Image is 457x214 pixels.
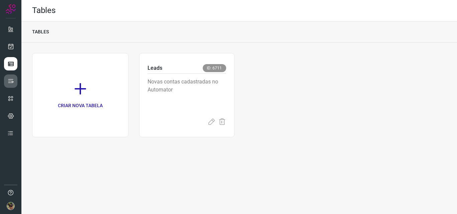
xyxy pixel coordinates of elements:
[148,64,162,72] p: Leads
[203,64,226,72] span: ID: 6711
[58,102,103,109] p: CRIAR NOVA TABELA
[7,202,15,210] img: 6adef898635591440a8308d58ed64fba.jpg
[148,78,226,111] p: Novas contas cadastradas no Automator
[32,53,128,137] a: CRIAR NOVA TABELA
[32,6,56,15] h2: Tables
[6,4,16,14] img: Logo
[32,28,49,35] p: TABLES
